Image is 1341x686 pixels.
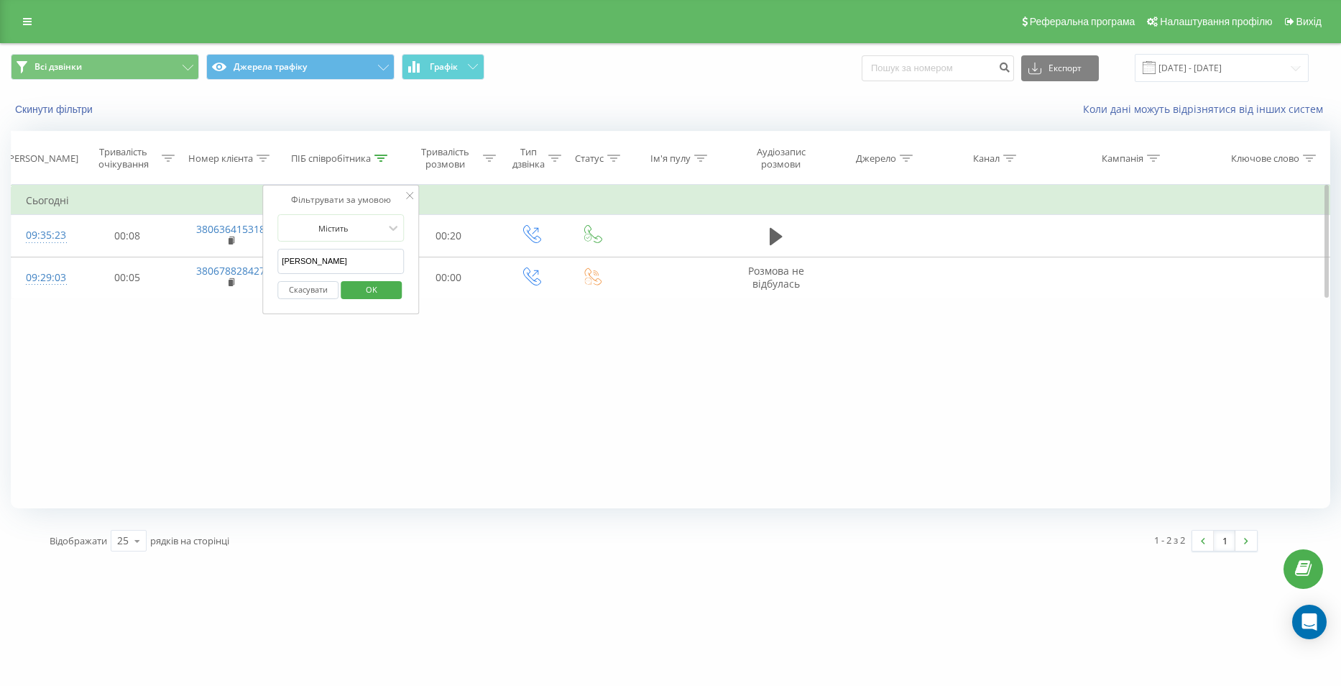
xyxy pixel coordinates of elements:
td: 00:08 [76,215,178,257]
div: Тривалість розмови [410,146,479,170]
span: Розмова не відбулась [748,264,804,291]
input: Введіть значення [277,249,404,274]
div: Ключове слово [1231,152,1299,165]
div: 25 [117,534,129,548]
a: 380636415318 [196,222,265,236]
div: 09:29:03 [26,264,62,292]
button: OK [341,281,402,299]
div: Канал [973,152,1000,165]
td: 00:20 [397,215,499,257]
div: Аудіозапис розмови [740,146,821,170]
a: 380678828427 [196,264,265,278]
div: Номер клієнта [188,152,253,165]
div: Тривалість очікування [89,146,158,170]
button: Всі дзвінки [11,54,199,80]
div: Джерело [856,152,896,165]
span: OK [351,278,392,301]
span: Відображати [50,534,107,547]
span: Всі дзвінки [34,61,82,73]
span: Вихід [1296,16,1322,27]
span: Графік [430,62,458,72]
div: [PERSON_NAME] [6,152,78,165]
button: Експорт [1021,55,1099,81]
div: Open Intercom Messenger [1292,605,1327,639]
div: 1 - 2 з 2 [1154,533,1185,547]
td: 00:05 [76,257,178,298]
input: Пошук за номером [862,55,1014,81]
div: Статус [575,152,604,165]
div: Фільтрувати за умовою [277,193,404,207]
button: Графік [402,54,484,80]
div: Ім'я пулу [650,152,691,165]
span: Налаштування профілю [1160,16,1272,27]
div: ПІБ співробітника [291,152,371,165]
div: 09:35:23 [26,221,62,250]
div: Кампанія [1102,152,1143,165]
a: 1 [1214,531,1235,551]
button: Скинути фільтри [11,103,100,116]
button: Джерела трафіку [206,54,395,80]
a: Коли дані можуть відрізнятися вiд інших систем [1083,102,1330,116]
button: Скасувати [277,281,338,299]
span: Реферальна програма [1030,16,1135,27]
td: Сьогодні [11,186,1330,215]
div: Тип дзвінка [512,146,545,170]
td: 00:00 [397,257,499,298]
span: рядків на сторінці [150,534,229,547]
